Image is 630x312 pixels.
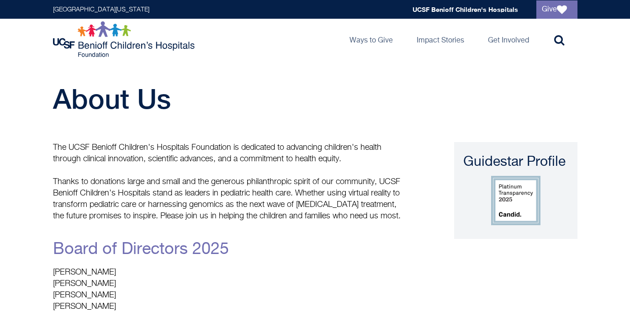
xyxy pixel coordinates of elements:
a: Ways to Give [342,19,400,60]
a: UCSF Benioff Children's Hospitals [413,5,518,13]
img: Logo for UCSF Benioff Children's Hospitals Foundation [53,21,197,58]
a: Give [536,0,577,19]
span: About Us [53,83,171,115]
p: Thanks to donations large and small and the generous philanthropic spirit of our community, UCSF ... [53,176,405,222]
img: Guidestar Profile logo [491,176,540,225]
p: The UCSF Benioff Children's Hospitals Foundation is dedicated to advancing children's health thro... [53,142,405,165]
a: Impact Stories [409,19,471,60]
a: Board of Directors 2025 [53,241,229,258]
a: [GEOGRAPHIC_DATA][US_STATE] [53,6,149,13]
div: Guidestar Profile [463,153,568,171]
a: Get Involved [481,19,536,60]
